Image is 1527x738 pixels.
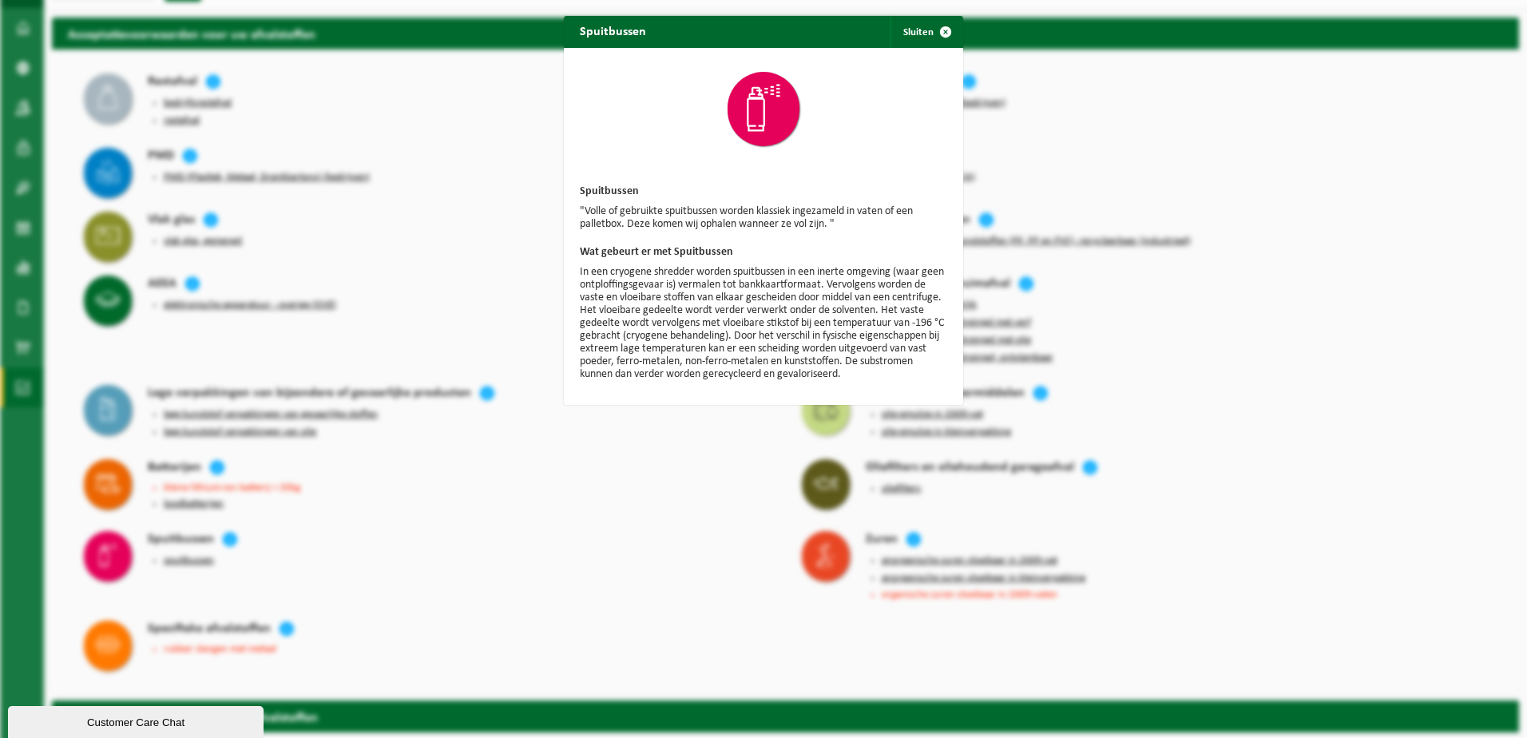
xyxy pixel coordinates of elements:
[8,703,267,738] iframe: chat widget
[890,16,962,48] button: Sluiten
[580,186,947,197] h3: Spuitbussen
[580,205,947,231] p: "Volle of gebruikte spuitbussen worden klassiek ingezameld in vaten of een palletbox. Deze komen ...
[580,266,947,381] p: In een cryogene shredder worden spuitbussen in een inerte omgeving (waar geen ontploffingsgevaar ...
[580,247,947,258] h3: Wat gebeurt er met Spuitbussen
[564,16,662,46] h2: Spuitbussen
